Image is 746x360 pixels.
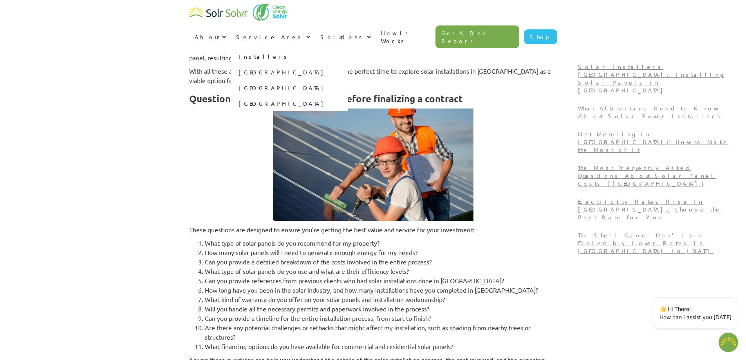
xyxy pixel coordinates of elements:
div: About [195,33,220,41]
p: The Most Frequently Asked Questions About Solar Panel Costs ([GEOGRAPHIC_DATA]) [578,164,735,187]
a: Get A Free Report [435,25,519,48]
p: Electricity Rates Rise in [GEOGRAPHIC_DATA], Choose the Best Rate for You [578,197,735,221]
a: [GEOGRAPHIC_DATA] [231,80,348,96]
p: With all these and many more benefits on offer, now is the perfect time to explore solar installa... [189,66,557,85]
a: [GEOGRAPHIC_DATA] [231,64,348,80]
li: What type of solar panels do you recommend for my property? [205,238,557,248]
li: What kind of warranty do you offer on your solar panels and installation workmanship? [205,295,557,304]
p: Solar Installers [GEOGRAPHIC_DATA]: Installing Solar Panels in [GEOGRAPHIC_DATA] [578,63,735,94]
img: 1702586718.png [719,333,738,352]
p: Net Metering in [GEOGRAPHIC_DATA]: How to Make the Most of It [578,130,735,154]
a: [GEOGRAPHIC_DATA] [231,96,348,111]
a: Shop [524,29,557,44]
li: What financing options do you have available for commercial and residential solar panels? [205,342,557,351]
a: The Shell Game: Don't be Fooled by Lower Rates in [GEOGRAPHIC_DATA] in [DATE] [575,228,739,262]
li: How many solar panels will I need to generate enough energy for my needs? [205,248,557,257]
p: 👋 Hi There! How can I assist you [DATE] [659,305,732,321]
li: How long have you been in the solar industry, and how many installations have you completed in [G... [205,285,557,295]
p: What Albertans Need to Know About Solar Power Installers [578,104,735,120]
a: Net Metering in [GEOGRAPHIC_DATA]: How to Make the Most of It [575,127,739,161]
div: About [189,25,231,49]
nav: Service Area [231,49,348,111]
li: Are there any potential challenges or setbacks that might affect my installation, such as shading... [205,323,557,342]
p: These questions are designed to ensure you're getting the best value and service for your investm... [189,225,557,234]
a: The Most Frequently Asked Questions About Solar Panel Costs ([GEOGRAPHIC_DATA]) [575,161,739,194]
li: Can you provide a timeline for the entire installation process, from start to finish? [205,313,557,323]
li: What type of solar panels do you use and what are their efficiency levels? [205,266,557,276]
div: Solutions [315,25,376,49]
div: Solutions [320,33,365,41]
strong: Questions to ask a solar installer before finalizing a contract [189,92,463,105]
a: Electricity Rates Rise in [GEOGRAPHIC_DATA], Choose the Best Rate for You [575,194,739,228]
a: What Albertans Need to Know About Solar Power Installers [575,101,739,127]
p: The Shell Game: Don't be Fooled by Lower Rates in [GEOGRAPHIC_DATA] in [DATE] [578,231,735,255]
a: How It Works [376,21,436,52]
li: Can you provide a detailed breakdown of the costs involved in the entire process? [205,257,557,266]
li: Can you provide references from previous clients who had solar installations done in [GEOGRAPHIC_... [205,276,557,285]
a: Solar Installers [GEOGRAPHIC_DATA]: Installing Solar Panels in [GEOGRAPHIC_DATA] [575,60,739,101]
li: Will you handle all the necessary permits and paperwork involved in the process? [205,304,557,313]
div: Service Area [236,33,304,41]
div: Service Area [231,25,315,49]
button: Open chatbot widget [719,333,738,352]
a: Installers [231,49,348,64]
